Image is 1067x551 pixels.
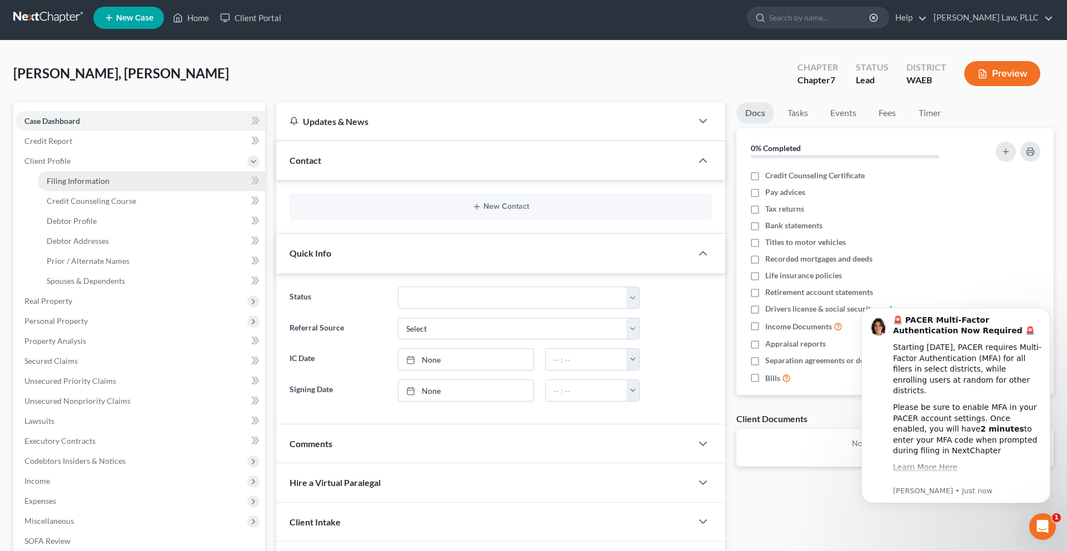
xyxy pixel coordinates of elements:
a: Property Analysis [16,331,265,351]
a: Executory Contracts [16,431,265,451]
span: Income Documents [765,321,832,332]
input: Search by name... [769,7,871,28]
span: Spouses & Dependents [47,276,125,285]
span: New Case [116,14,153,22]
span: Secured Claims [24,356,78,365]
a: Credit Report [16,131,265,151]
span: Comments [290,438,332,449]
a: Unsecured Nonpriority Claims [16,391,265,411]
span: Debtor Profile [47,216,97,226]
span: Debtor Addresses [47,236,109,246]
span: Filing Information [47,176,109,186]
iframe: Intercom live chat [1029,513,1056,540]
p: No client documents yet. [745,438,1045,449]
span: Lawsuits [24,416,54,425]
a: Docs [736,102,774,124]
label: Status [284,287,392,309]
button: New Contact [298,202,703,211]
span: Prior / Alternate Names [47,256,129,266]
a: Client Portal [215,8,287,28]
span: Executory Contracts [24,436,96,445]
a: Events [821,102,865,124]
div: Lead [856,74,889,87]
span: Expenses [24,496,56,505]
span: Retirement account statements [765,287,873,298]
span: Client Profile [24,156,71,166]
span: Credit Counseling Certificate [765,170,865,181]
span: Credit Counseling Course [47,196,136,206]
label: Referral Source [284,318,392,340]
label: IC Date [284,348,392,370]
span: Client Intake [290,517,341,527]
span: Quick Info [290,248,331,258]
a: None [398,380,533,401]
span: Appraisal reports [765,338,826,349]
span: Hire a Virtual Paralegal [290,477,381,488]
label: Signing Date [284,379,392,402]
a: Tasks [779,102,817,124]
a: [PERSON_NAME] Law, PLLC [928,8,1053,28]
a: SOFA Review [16,531,265,551]
a: Case Dashboard [16,111,265,131]
span: Contact [290,155,321,166]
a: Spouses & Dependents [38,271,265,291]
a: Unsecured Priority Claims [16,371,265,391]
span: Miscellaneous [24,516,74,525]
a: Filing Information [38,171,265,191]
span: 1 [1052,513,1061,522]
span: Property Analysis [24,336,86,345]
a: None [398,349,533,370]
span: Bills [765,373,780,384]
span: Recorded mortgages and deeds [765,253,872,264]
a: Lawsuits [16,411,265,431]
div: Chapter [797,74,838,87]
div: District [906,61,946,74]
span: Case Dashboard [24,116,80,126]
span: Pay advices [765,187,805,198]
span: Credit Report [24,136,72,146]
a: Home [167,8,215,28]
span: Unsecured Nonpriority Claims [24,396,131,405]
input: -- : -- [546,380,626,401]
a: Debtor Profile [38,211,265,231]
button: Preview [964,61,1040,86]
a: Secured Claims [16,351,265,371]
span: Personal Property [24,316,88,325]
span: SOFA Review [24,536,71,545]
span: Codebtors Insiders & Notices [24,456,126,465]
span: Bank statements [765,220,822,231]
strong: 0% Completed [751,143,801,153]
a: Credit Counseling Course [38,191,265,211]
div: Client Documents [736,413,807,424]
span: Titles to motor vehicles [765,237,846,248]
a: Prior / Alternate Names [38,251,265,271]
input: -- : -- [546,349,626,370]
div: Updates & News [290,116,679,127]
div: Status [856,61,889,74]
a: Debtor Addresses [38,231,265,251]
iframe: Intercom notifications message [845,291,1067,521]
span: 7 [830,74,835,85]
div: WAEB [906,74,946,87]
span: Drivers license & social security card [765,303,892,314]
span: [PERSON_NAME], [PERSON_NAME] [13,65,229,81]
span: Real Property [24,296,72,305]
span: Life insurance policies [765,270,842,281]
span: Unsecured Priority Claims [24,376,116,385]
span: Separation agreements or decrees of divorces [765,355,923,366]
span: Income [24,476,50,485]
span: Tax returns [765,203,804,214]
a: Fees [870,102,905,124]
a: Help [890,8,927,28]
a: Timer [910,102,950,124]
